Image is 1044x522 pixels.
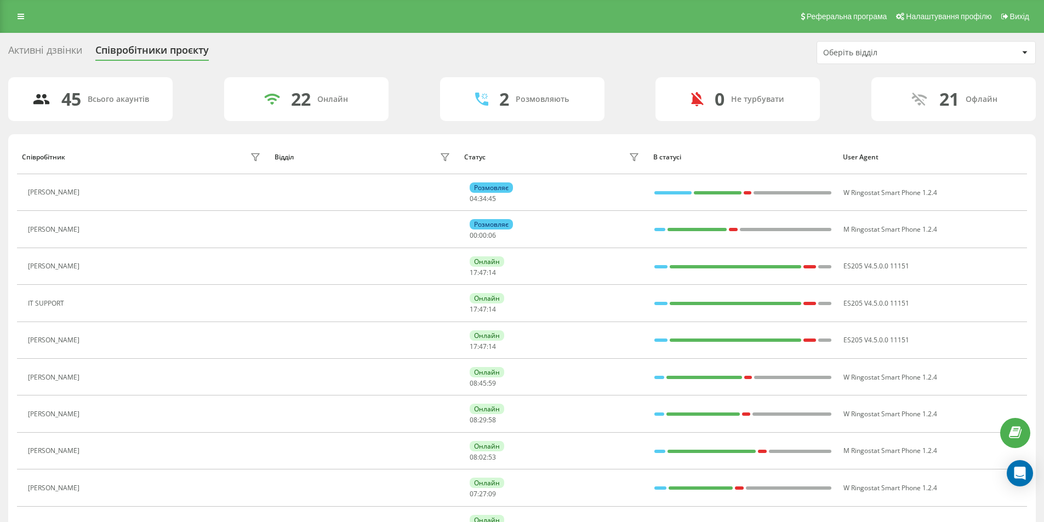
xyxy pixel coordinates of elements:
[843,225,937,234] span: M Ringostat Smart Phone 1.2.4
[470,367,504,377] div: Онлайн
[470,452,477,462] span: 08
[488,231,496,240] span: 06
[291,89,311,110] div: 22
[488,489,496,498] span: 09
[653,153,832,161] div: В статусі
[479,415,487,425] span: 29
[470,378,477,388] span: 08
[843,446,937,455] span: M Ringostat Smart Phone 1.2.4
[470,441,504,451] div: Онлайн
[488,415,496,425] span: 58
[470,415,477,425] span: 08
[470,478,504,488] div: Онлайн
[88,95,149,104] div: Всього акаунтів
[470,231,477,240] span: 00
[470,182,513,193] div: Розмовляє
[470,342,477,351] span: 17
[843,153,1022,161] div: User Agent
[8,44,82,61] div: Активні дзвінки
[95,44,209,61] div: Співробітники проєкту
[470,380,496,387] div: : :
[715,89,724,110] div: 0
[470,489,477,498] span: 07
[488,342,496,351] span: 14
[966,95,997,104] div: Офлайн
[470,268,477,277] span: 17
[488,378,496,388] span: 59
[28,410,82,418] div: [PERSON_NAME]
[28,374,82,381] div: [PERSON_NAME]
[843,335,909,345] span: ES205 V4.5.0.0 11151
[731,95,784,104] div: Не турбувати
[843,483,937,492] span: W Ringostat Smart Phone 1.2.4
[470,305,477,314] span: 17
[28,300,67,307] div: IT SUPPORT
[317,95,348,104] div: Онлайн
[470,330,504,341] div: Онлайн
[470,404,504,414] div: Онлайн
[488,268,496,277] span: 14
[488,452,496,462] span: 53
[22,153,65,161] div: Співробітник
[470,416,496,424] div: : :
[275,153,294,161] div: Відділ
[843,409,937,418] span: W Ringostat Smart Phone 1.2.4
[28,262,82,270] div: [PERSON_NAME]
[1007,460,1033,486] div: Open Intercom Messenger
[470,219,513,230] div: Розмовляє
[823,48,954,58] div: Оберіть відділ
[464,153,486,161] div: Статус
[479,378,487,388] span: 45
[488,305,496,314] span: 14
[479,489,487,498] span: 27
[470,256,504,267] div: Онлайн
[470,343,496,351] div: : :
[906,12,991,21] span: Налаштування профілю
[1010,12,1029,21] span: Вихід
[479,194,487,203] span: 34
[28,188,82,196] div: [PERSON_NAME]
[479,342,487,351] span: 47
[479,452,487,462] span: 02
[843,188,937,197] span: W Ringostat Smart Phone 1.2.4
[470,195,496,203] div: : :
[516,95,569,104] div: Розмовляють
[470,306,496,313] div: : :
[28,226,82,233] div: [PERSON_NAME]
[479,268,487,277] span: 47
[499,89,509,110] div: 2
[470,194,477,203] span: 04
[470,293,504,303] div: Онлайн
[939,89,959,110] div: 21
[470,269,496,277] div: : :
[843,372,937,382] span: W Ringostat Smart Phone 1.2.4
[843,261,909,271] span: ES205 V4.5.0.0 11151
[488,194,496,203] span: 45
[28,447,82,455] div: [PERSON_NAME]
[479,305,487,314] span: 47
[807,12,887,21] span: Реферальна програма
[843,299,909,308] span: ES205 V4.5.0.0 11151
[470,232,496,239] div: : :
[470,490,496,498] div: : :
[28,484,82,492] div: [PERSON_NAME]
[479,231,487,240] span: 00
[28,336,82,344] div: [PERSON_NAME]
[61,89,81,110] div: 45
[470,454,496,461] div: : :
